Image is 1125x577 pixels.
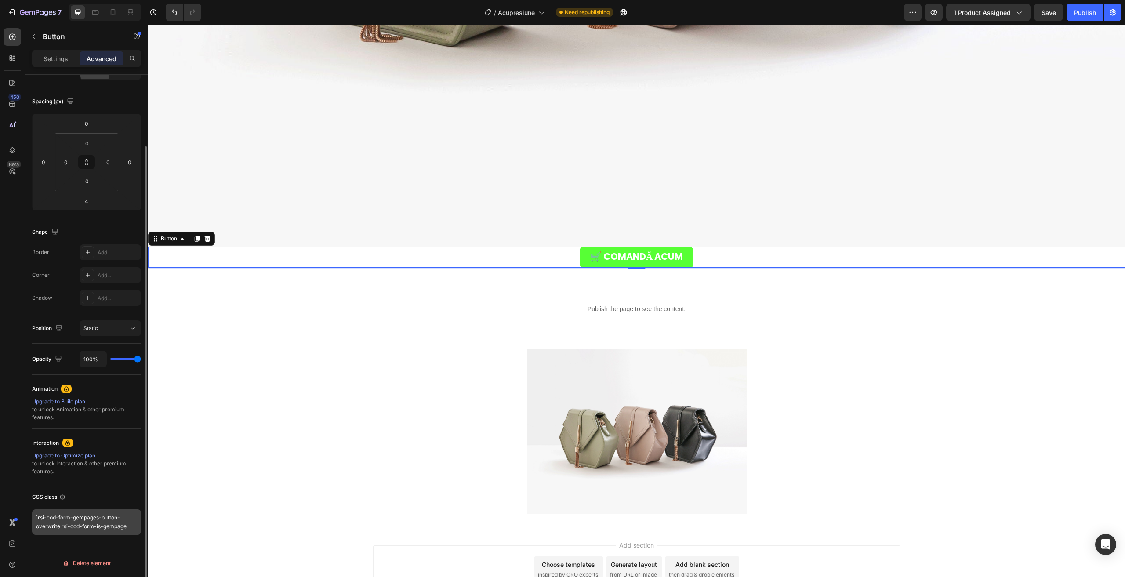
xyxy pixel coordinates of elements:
[1067,4,1103,21] button: Publish
[43,31,117,42] p: Button
[148,25,1125,577] iframe: Design area
[432,222,545,243] a: 🛒 COMANDĂ ACUM
[62,558,111,569] div: Delete element
[78,194,95,207] input: 4
[521,546,586,554] span: then drag & drop elements
[78,174,96,188] input: 0px
[1042,9,1056,16] span: Save
[58,7,62,18] p: 7
[123,156,136,169] input: 0
[80,320,141,336] button: Static
[468,516,509,525] span: Add section
[44,54,68,63] p: Settings
[32,452,141,475] div: to unlock Interaction & other premium features.
[498,8,535,17] span: Acupresiune
[442,225,535,238] strong: 🛒 COMANDĂ ACUM
[11,210,31,218] div: Button
[32,353,64,365] div: Opacity
[98,249,139,257] div: Add...
[37,156,50,169] input: 0
[32,96,76,108] div: Spacing (px)
[166,4,201,21] div: Undo/Redo
[32,294,52,302] div: Shadow
[80,351,106,367] input: Auto
[32,323,64,334] div: Position
[83,325,98,331] span: Static
[32,248,49,256] div: Border
[462,546,509,554] span: from URL or image
[379,324,599,489] img: image_demo.jpg
[32,439,59,447] div: Interaction
[87,54,116,63] p: Advanced
[98,294,139,302] div: Add...
[78,117,95,130] input: 0
[32,398,141,421] div: to unlock Animation & other premium features.
[8,94,21,101] div: 450
[59,156,73,169] input: 0px
[390,546,450,554] span: inspired by CRO experts
[463,535,509,544] div: Generate layout
[1095,534,1116,555] div: Open Intercom Messenger
[78,137,96,150] input: 0px
[394,535,447,544] div: Choose templates
[32,556,141,570] button: Delete element
[32,385,58,393] div: Animation
[946,4,1031,21] button: 1 product assigned
[32,452,141,460] div: Upgrade to Optimize plan
[32,271,50,279] div: Corner
[527,535,581,544] div: Add blank section
[98,272,139,279] div: Add...
[102,156,115,169] input: 0px
[954,8,1011,17] span: 1 product assigned
[4,4,65,21] button: 7
[1074,8,1096,17] div: Publish
[494,8,496,17] span: /
[32,398,141,406] div: Upgrade to Build plan
[7,161,21,168] div: Beta
[1034,4,1063,21] button: Save
[32,226,60,238] div: Shape
[565,8,610,16] span: Need republishing
[32,493,66,501] div: CSS class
